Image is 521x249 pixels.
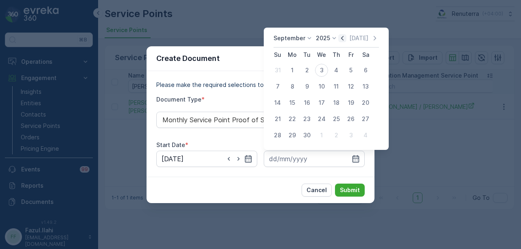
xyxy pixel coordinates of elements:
[315,64,328,77] div: 3
[300,80,313,93] div: 9
[271,80,284,93] div: 7
[286,129,299,142] div: 29
[306,186,327,194] p: Cancel
[344,64,357,77] div: 5
[270,48,285,62] th: Sunday
[315,129,328,142] div: 1
[264,151,365,167] input: dd/mm/yyyy
[286,80,299,93] div: 8
[156,96,201,103] label: Document Type
[300,113,313,126] div: 23
[316,34,330,42] p: 2025
[359,113,372,126] div: 27
[340,186,360,194] p: Submit
[329,48,344,62] th: Thursday
[330,113,343,126] div: 25
[359,96,372,109] div: 20
[315,113,328,126] div: 24
[359,129,372,142] div: 4
[344,48,358,62] th: Friday
[300,48,314,62] th: Tuesday
[314,48,329,62] th: Wednesday
[286,96,299,109] div: 15
[286,113,299,126] div: 22
[344,96,357,109] div: 19
[358,48,373,62] th: Saturday
[359,64,372,77] div: 6
[330,80,343,93] div: 11
[300,129,313,142] div: 30
[156,141,185,148] label: Start Date
[156,81,365,89] p: Please make the required selections to create your document.
[286,64,299,77] div: 1
[271,64,284,77] div: 31
[285,48,300,62] th: Monday
[271,113,284,126] div: 21
[271,129,284,142] div: 28
[330,64,343,77] div: 4
[330,129,343,142] div: 2
[344,80,357,93] div: 12
[335,184,365,197] button: Submit
[300,96,313,109] div: 16
[344,113,357,126] div: 26
[271,96,284,109] div: 14
[330,96,343,109] div: 18
[315,80,328,93] div: 10
[359,80,372,93] div: 13
[315,96,328,109] div: 17
[274,34,305,42] p: September
[300,64,313,77] div: 2
[302,184,332,197] button: Cancel
[349,34,368,42] p: [DATE]
[344,129,357,142] div: 3
[156,53,220,64] p: Create Document
[156,151,257,167] input: dd/mm/yyyy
